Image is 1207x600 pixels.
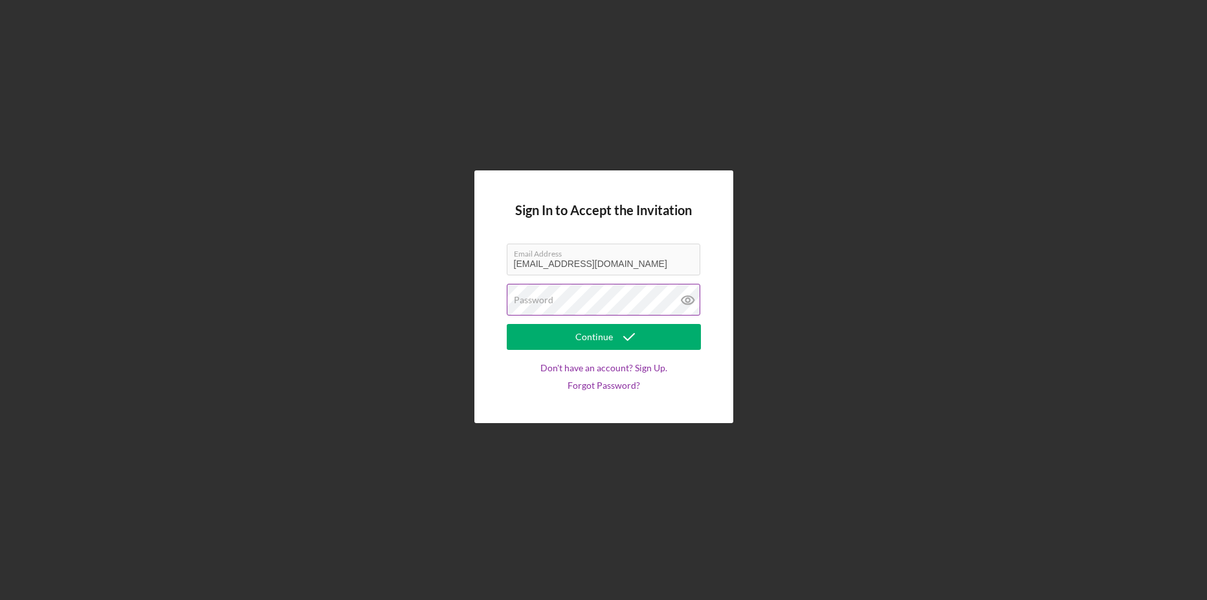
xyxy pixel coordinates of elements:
a: Forgot Password? [568,380,640,391]
a: Don't have an account? Sign Up. [540,363,667,373]
h4: Sign In to Accept the Invitation [515,203,692,218]
div: Continue [575,324,613,350]
button: Continue [507,324,701,350]
label: Email Address [514,244,700,259]
label: Password [514,295,553,305]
